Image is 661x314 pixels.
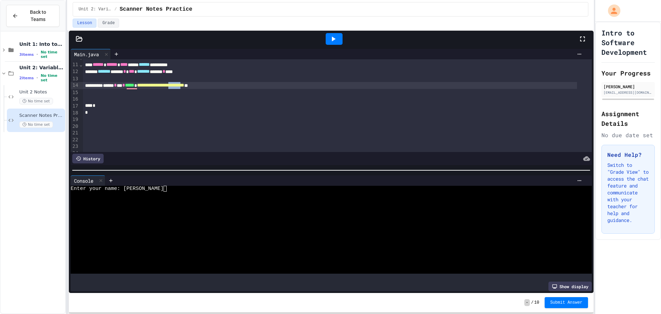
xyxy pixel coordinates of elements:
[71,186,164,192] span: Enter your name: [PERSON_NAME]
[604,83,653,90] div: [PERSON_NAME]
[601,109,655,128] h2: Assignment Details
[41,73,64,82] span: No time set
[604,90,653,95] div: [EMAIL_ADDRESS][DOMAIN_NAME]
[19,41,64,47] span: Unit 1: Into to [GEOGRAPHIC_DATA]
[71,61,79,68] div: 11
[71,150,79,157] div: 24
[19,113,64,119] span: Scanner Notes Practice
[71,51,102,58] div: Main.java
[79,55,83,60] span: Fold line
[601,131,655,139] div: No due date set
[19,121,53,128] span: No time set
[71,116,79,123] div: 19
[6,5,60,27] button: Back to Teams
[71,82,79,89] div: 14
[114,7,117,12] span: /
[601,28,655,57] h1: Intro to Software Development
[71,89,79,96] div: 15
[98,19,119,28] button: Grade
[71,96,79,103] div: 16
[119,5,192,13] span: Scanner Notes Practice
[79,62,83,67] span: Fold line
[19,52,34,57] span: 3 items
[531,300,534,305] span: /
[36,75,38,81] span: •
[19,89,64,95] span: Unit 2 Notes
[71,175,105,186] div: Console
[71,143,79,150] div: 23
[550,300,583,305] span: Submit Answer
[71,110,79,117] div: 18
[548,282,592,291] div: Show display
[22,9,54,23] span: Back to Teams
[71,136,79,143] div: 22
[71,103,79,110] div: 17
[19,64,64,71] span: Unit 2: Variables and Expressions
[71,130,79,136] div: 21
[19,76,34,80] span: 2 items
[71,75,79,82] div: 13
[534,300,539,305] span: 10
[78,7,112,12] span: Unit 2: Variables and Expressions
[71,177,97,184] div: Console
[71,68,79,75] div: 12
[601,3,622,19] div: My Account
[607,162,649,224] p: Switch to "Grade View" to access the chat feature and communicate with your teacher for help and ...
[71,49,111,59] div: Main.java
[71,123,79,130] div: 20
[41,50,64,59] span: No time set
[601,68,655,78] h2: Your Progress
[524,299,529,306] span: -
[545,297,588,308] button: Submit Answer
[36,52,38,57] span: •
[19,98,53,104] span: No time set
[607,151,649,159] h3: Need Help?
[72,154,104,163] div: History
[73,19,96,28] button: Lesson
